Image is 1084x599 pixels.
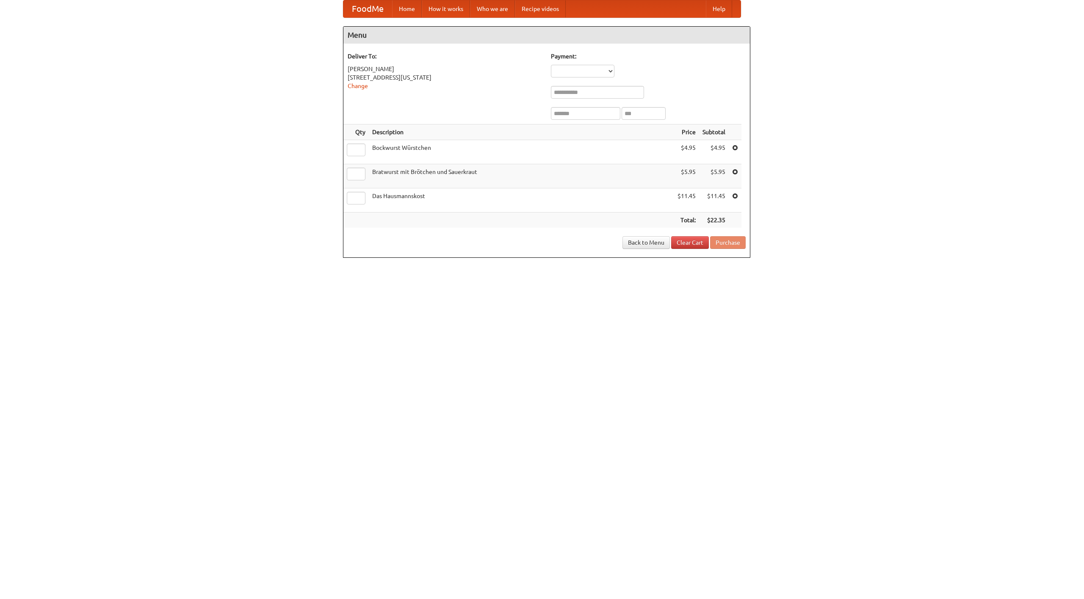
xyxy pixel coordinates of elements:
[622,236,670,249] a: Back to Menu
[343,27,750,44] h4: Menu
[674,188,699,213] td: $11.45
[515,0,566,17] a: Recipe videos
[348,65,542,73] div: [PERSON_NAME]
[343,124,369,140] th: Qty
[369,188,674,213] td: Das Hausmannskost
[348,52,542,61] h5: Deliver To:
[422,0,470,17] a: How it works
[470,0,515,17] a: Who we are
[699,213,729,228] th: $22.35
[369,140,674,164] td: Bockwurst Würstchen
[348,73,542,82] div: [STREET_ADDRESS][US_STATE]
[551,52,746,61] h5: Payment:
[674,164,699,188] td: $5.95
[699,124,729,140] th: Subtotal
[348,83,368,89] a: Change
[674,140,699,164] td: $4.95
[369,164,674,188] td: Bratwurst mit Brötchen und Sauerkraut
[674,124,699,140] th: Price
[369,124,674,140] th: Description
[343,0,392,17] a: FoodMe
[699,140,729,164] td: $4.95
[392,0,422,17] a: Home
[674,213,699,228] th: Total:
[699,188,729,213] td: $11.45
[699,164,729,188] td: $5.95
[706,0,732,17] a: Help
[710,236,746,249] button: Purchase
[671,236,709,249] a: Clear Cart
